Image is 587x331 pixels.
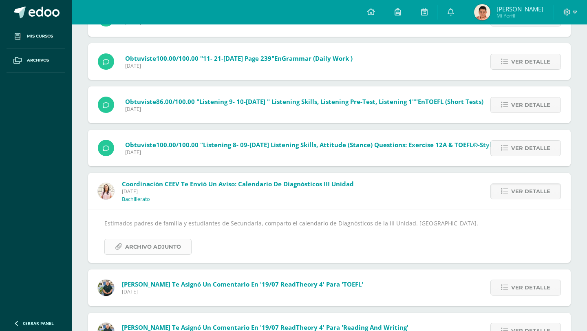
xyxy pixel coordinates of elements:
[511,280,550,295] span: Ver detalle
[125,97,483,106] span: Obtuviste en
[27,57,49,64] span: Archivos
[497,12,543,19] span: Mi Perfil
[122,288,363,295] span: [DATE]
[497,5,543,13] span: [PERSON_NAME]
[23,320,54,326] span: Cerrar panel
[98,183,114,199] img: a684fa89395ef37b8895c4621d3f436f.png
[125,239,181,254] span: Archivo Adjunto
[511,97,550,113] span: Ver detalle
[98,280,114,296] img: d3b263647c2d686994e508e2c9b90e59.png
[200,141,538,149] span: "Listening 8- 09-[DATE] Listening Skills, Attitude (Stance) Questions: Exercise 12A & TOEFL®-styl...
[125,62,353,69] span: [DATE]
[122,196,150,203] p: Bachillerato
[7,49,65,73] a: Archivos
[156,141,199,149] span: 100.00/100.00
[122,180,354,188] span: Coordinación CEEV te envió un aviso: Calendario de Diagnósticos III Unidad
[511,54,550,69] span: Ver detalle
[27,33,53,40] span: Mis cursos
[511,184,550,199] span: Ver detalle
[156,97,195,106] span: 86.00/100.00
[200,54,274,62] span: "11- 21-[DATE] Page 239"
[282,54,353,62] span: Grammar (Daily Work )
[104,218,554,254] div: Estimados padres de familia y estudiantes de Secundaria, comparto el calendario de Diagnósticos d...
[125,54,353,62] span: Obtuviste en
[474,4,490,20] img: c7f6891603fb5af6efb770ab50e2a5d8.png
[7,24,65,49] a: Mis cursos
[196,97,418,106] span: "Listening 9- 10-[DATE] " Listening Skills, Listening Pre-Test, Listening 1""
[122,280,363,288] span: [PERSON_NAME] te asignó un comentario en '19/07 ReadTheory 4' para 'TOEFL'
[104,239,192,255] a: Archivo Adjunto
[122,188,354,195] span: [DATE]
[511,141,550,156] span: Ver detalle
[425,97,483,106] span: TOEFL (Short Tests)
[156,54,199,62] span: 100.00/100.00
[125,106,483,113] span: [DATE]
